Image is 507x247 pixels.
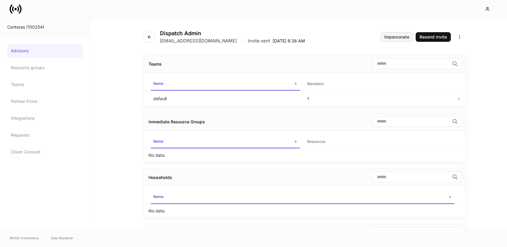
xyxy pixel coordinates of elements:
a: Teams [7,77,83,92]
p: [DATE] 8:38 AM [273,38,305,44]
span: Members [305,78,454,90]
p: No data. [148,208,166,214]
h6: Resources [307,139,325,144]
p: | [242,38,243,44]
h6: Name [153,194,163,199]
a: Requests [7,128,83,142]
div: Centeras (100254) [7,24,83,30]
p: Invite sent [248,38,270,44]
button: Resend invite [416,32,451,42]
div: Resend invite [420,35,447,39]
h4: Dispatch Admin [160,30,305,37]
h6: Name [153,81,163,86]
span: © 2025 OneAdvisory [10,236,39,240]
td: 1 [302,91,457,107]
a: Advisors [7,44,83,58]
div: Teams [148,61,162,67]
td: default [148,91,303,107]
div: Immediate Resource Groups [148,119,205,125]
p: No data. [148,152,166,158]
a: Resource groups [7,60,83,75]
h6: Members [307,81,323,87]
span: Name [151,135,300,148]
h6: Name [153,138,163,144]
button: Impersonate [380,32,413,42]
div: Impersonate [384,35,409,39]
span: Name [151,191,454,204]
div: Households [148,174,172,181]
a: Data Disclaimer [51,236,73,240]
a: Integrations [7,111,83,125]
span: Name [151,78,300,91]
a: Client Consent [7,145,83,159]
p: [EMAIL_ADDRESS][DOMAIN_NAME] [160,38,237,44]
a: Partner Firms [7,94,83,109]
span: Resources [305,136,454,148]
